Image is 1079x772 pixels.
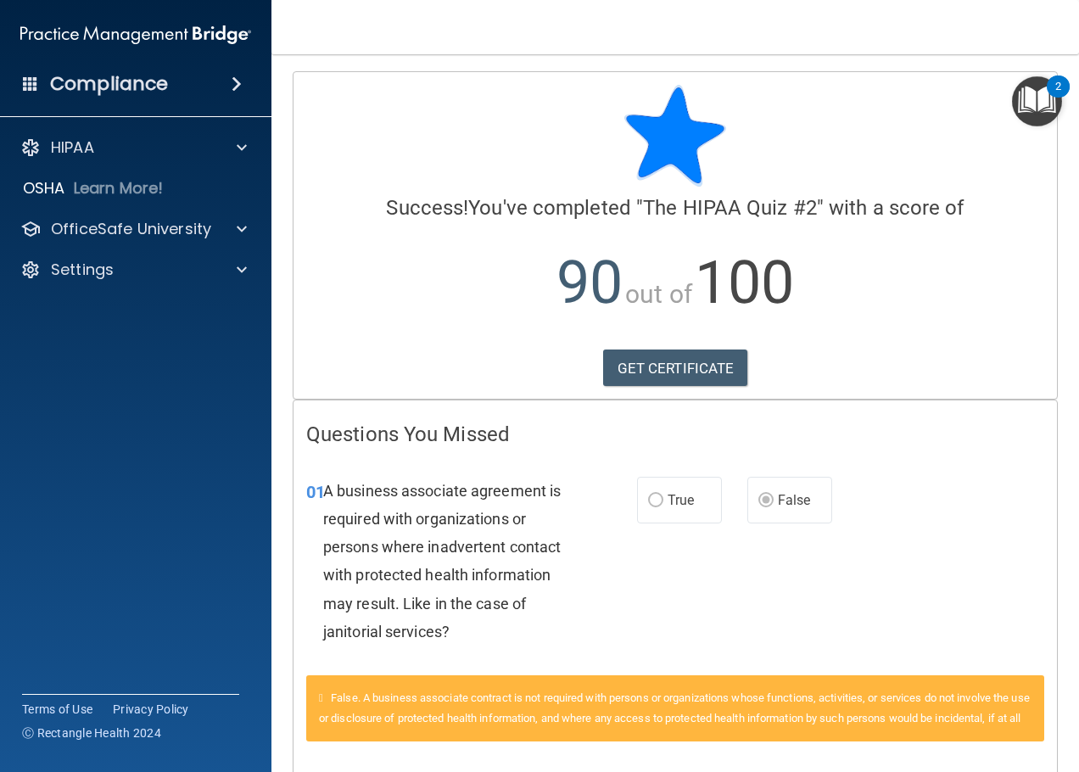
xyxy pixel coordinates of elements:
div: 2 [1055,87,1061,109]
a: HIPAA [20,137,247,158]
h4: Compliance [50,72,168,96]
a: Settings [20,260,247,280]
input: True [648,495,663,507]
a: OfficeSafe University [20,219,247,239]
a: Privacy Policy [113,701,189,718]
p: OfficeSafe University [51,219,211,239]
a: GET CERTIFICATE [603,350,748,387]
p: HIPAA [51,137,94,158]
span: False [778,492,811,508]
input: False [758,495,774,507]
img: PMB logo [20,18,251,52]
button: Open Resource Center, 2 new notifications [1012,76,1062,126]
p: Learn More! [74,178,164,199]
img: blue-star-rounded.9d042014.png [624,85,726,187]
span: 90 [556,248,623,317]
span: 01 [306,482,325,502]
h4: You've completed " " with a score of [306,197,1044,219]
span: 100 [695,248,794,317]
span: False. A business associate contract is not required with persons or organizations whose function... [319,691,1030,724]
span: out of [625,279,692,309]
span: True [668,492,694,508]
p: Settings [51,260,114,280]
h4: Questions You Missed [306,423,1044,445]
p: OSHA [23,178,65,199]
span: Success! [386,196,468,220]
span: A business associate agreement is required with organizations or persons where inadvertent contac... [323,482,561,641]
a: Terms of Use [22,701,92,718]
span: The HIPAA Quiz #2 [643,196,817,220]
span: Ⓒ Rectangle Health 2024 [22,724,161,741]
